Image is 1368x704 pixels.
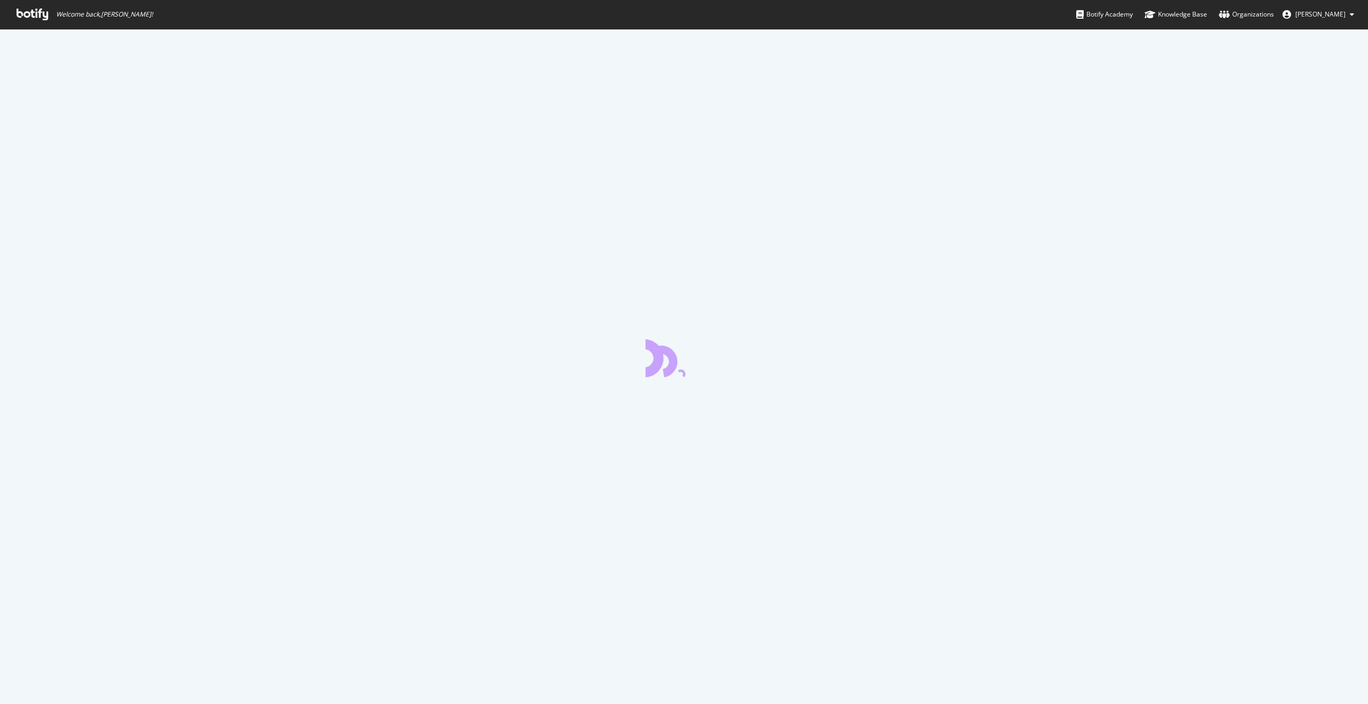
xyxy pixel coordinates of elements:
span: Welcome back, [PERSON_NAME] ! [56,10,153,19]
span: Juraj Mitosinka [1295,10,1346,19]
div: Botify Academy [1076,9,1133,20]
div: animation [646,339,722,377]
div: Knowledge Base [1145,9,1207,20]
button: [PERSON_NAME] [1274,6,1363,23]
div: Organizations [1219,9,1274,20]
